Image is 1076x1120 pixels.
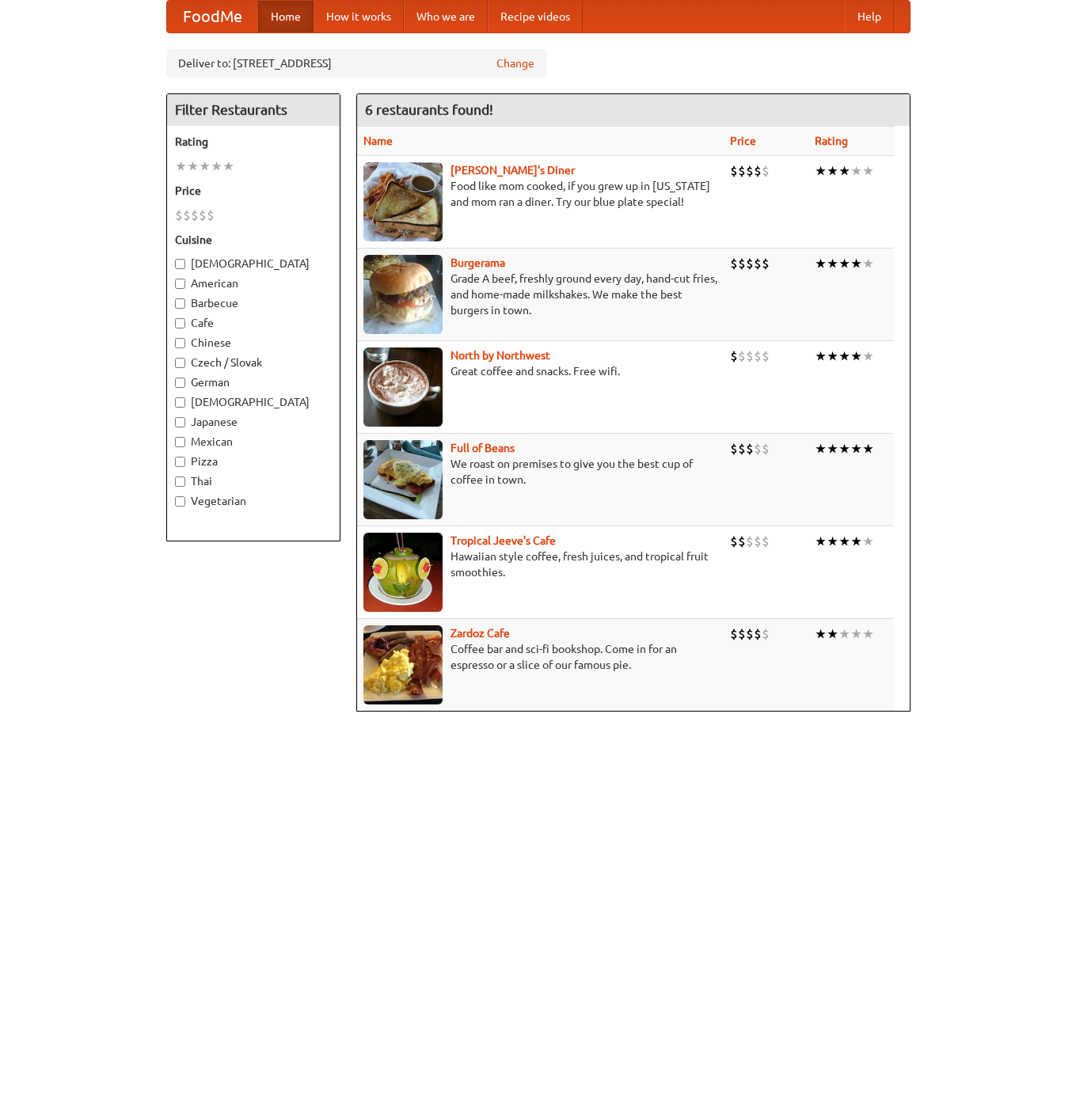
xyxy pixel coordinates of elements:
[363,625,443,704] img: zardoz.jpg
[746,255,754,272] li: $
[175,437,185,447] input: Mexican
[207,207,215,224] li: $
[815,255,827,272] li: ★
[746,347,754,365] li: $
[363,440,443,519] img: beans.jpg
[175,493,332,509] label: Vegetarian
[762,533,770,550] li: $
[175,454,332,469] label: Pizza
[754,533,762,550] li: $
[451,164,575,177] a: [PERSON_NAME]'s Diner
[850,625,862,643] li: ★
[365,102,493,117] ng-pluralize: 6 restaurants found!
[754,162,762,180] li: $
[762,625,770,643] li: $
[451,256,505,269] a: Burgerama
[175,476,185,487] input: Thai
[754,440,762,457] li: $
[862,347,874,365] li: ★
[827,625,838,643] li: ★
[738,440,746,457] li: $
[175,259,185,269] input: [DEMOGRAPHIC_DATA]
[363,162,443,241] img: sallys.jpg
[314,1,404,32] a: How it works
[175,298,185,309] input: Barbecue
[183,207,191,224] li: $
[258,1,314,32] a: Home
[167,1,258,32] a: FoodMe
[815,135,848,147] a: Rating
[815,440,827,457] li: ★
[815,347,827,365] li: ★
[175,315,332,331] label: Cafe
[862,533,874,550] li: ★
[838,625,850,643] li: ★
[815,625,827,643] li: ★
[175,414,332,430] label: Japanese
[838,162,850,180] li: ★
[827,533,838,550] li: ★
[175,256,332,271] label: [DEMOGRAPHIC_DATA]
[167,94,340,126] h4: Filter Restaurants
[363,255,443,334] img: burgerama.jpg
[222,158,234,175] li: ★
[175,355,332,370] label: Czech / Slovak
[175,318,185,328] input: Cafe
[862,162,874,180] li: ★
[746,162,754,180] li: $
[850,162,862,180] li: ★
[862,255,874,272] li: ★
[175,183,332,199] h5: Price
[862,440,874,457] li: ★
[187,158,199,175] li: ★
[175,374,332,390] label: German
[850,440,862,457] li: ★
[175,496,185,507] input: Vegetarian
[404,1,488,32] a: Who we are
[363,271,717,318] p: Grade A beef, freshly ground every day, hand-cut fries, and home-made milkshakes. We make the bes...
[746,440,754,457] li: $
[175,335,332,351] label: Chinese
[175,457,185,467] input: Pizza
[730,347,738,365] li: $
[827,440,838,457] li: ★
[738,162,746,180] li: $
[211,158,222,175] li: ★
[738,625,746,643] li: $
[730,440,738,457] li: $
[175,378,185,388] input: German
[862,625,874,643] li: ★
[363,363,717,379] p: Great coffee and snacks. Free wifi.
[850,533,862,550] li: ★
[175,134,332,150] h5: Rating
[199,207,207,224] li: $
[451,349,550,362] b: North by Northwest
[754,625,762,643] li: $
[451,534,556,547] b: Tropical Jeeve's Cafe
[738,533,746,550] li: $
[754,255,762,272] li: $
[175,295,332,311] label: Barbecue
[175,358,185,368] input: Czech / Slovak
[838,255,850,272] li: ★
[363,456,717,488] p: We roast on premises to give you the best cup of coffee in town.
[363,347,443,427] img: north.jpg
[175,275,332,291] label: American
[175,397,185,408] input: [DEMOGRAPHIC_DATA]
[451,442,515,454] a: Full of Beans
[738,347,746,365] li: $
[175,158,187,175] li: ★
[845,1,894,32] a: Help
[815,162,827,180] li: ★
[762,162,770,180] li: $
[738,255,746,272] li: $
[451,627,510,640] a: Zardoz Cafe
[827,255,838,272] li: ★
[363,178,717,210] p: Food like mom cooked, if you grew up in [US_STATE] and mom ran a diner. Try our blue plate special!
[827,347,838,365] li: ★
[175,232,332,248] h5: Cuisine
